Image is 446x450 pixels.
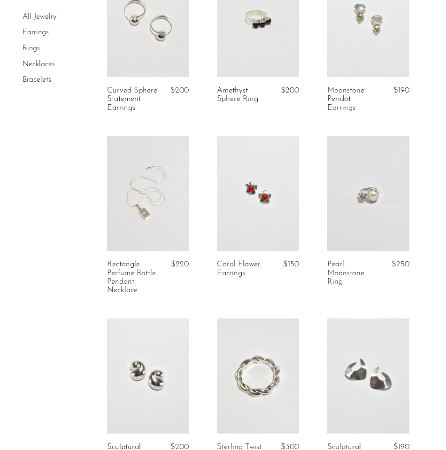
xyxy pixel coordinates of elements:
[393,86,409,94] span: $190
[217,86,269,104] a: Amethyst Sphere Ring
[23,76,51,84] a: Bracelets
[107,260,159,295] a: Rectangle Perfume Bottle Pendant Necklace
[23,13,56,21] a: All Jewelry
[283,260,299,268] span: $150
[217,260,269,278] a: Coral Flower Earrings
[392,260,409,268] span: $250
[281,86,299,94] span: $200
[327,86,379,112] a: Moonstone Peridot Earrings
[23,61,55,68] a: Necklaces
[327,260,379,286] a: Pearl Moonstone Ring
[171,260,189,268] span: $220
[107,86,159,112] a: Curved Sphere Statement Earrings
[170,86,189,94] span: $200
[23,45,40,52] a: Rings
[23,29,49,37] a: Earrings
